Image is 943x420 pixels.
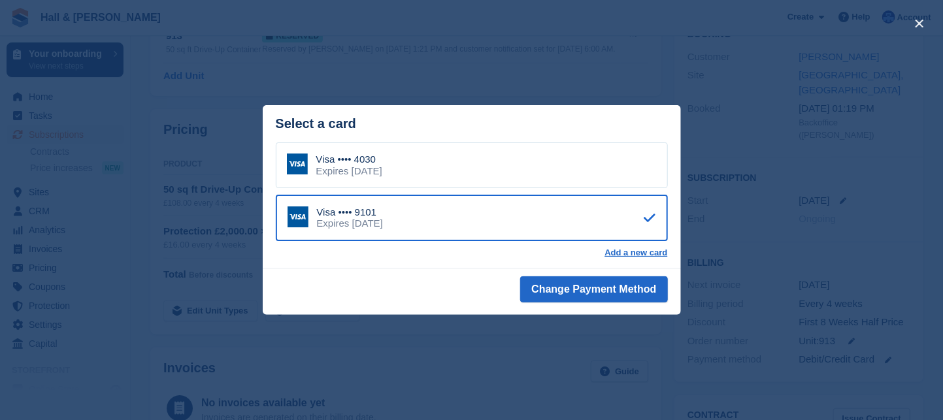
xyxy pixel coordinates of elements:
div: Visa •••• 4030 [316,153,382,165]
div: Select a card [276,116,668,131]
a: Add a new card [604,248,667,258]
img: Visa Logo [287,153,308,174]
button: Change Payment Method [520,276,667,302]
div: Visa •••• 9101 [317,206,383,218]
img: Visa Logo [288,206,308,227]
button: close [909,13,930,34]
div: Expires [DATE] [317,218,383,229]
div: Expires [DATE] [316,165,382,177]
